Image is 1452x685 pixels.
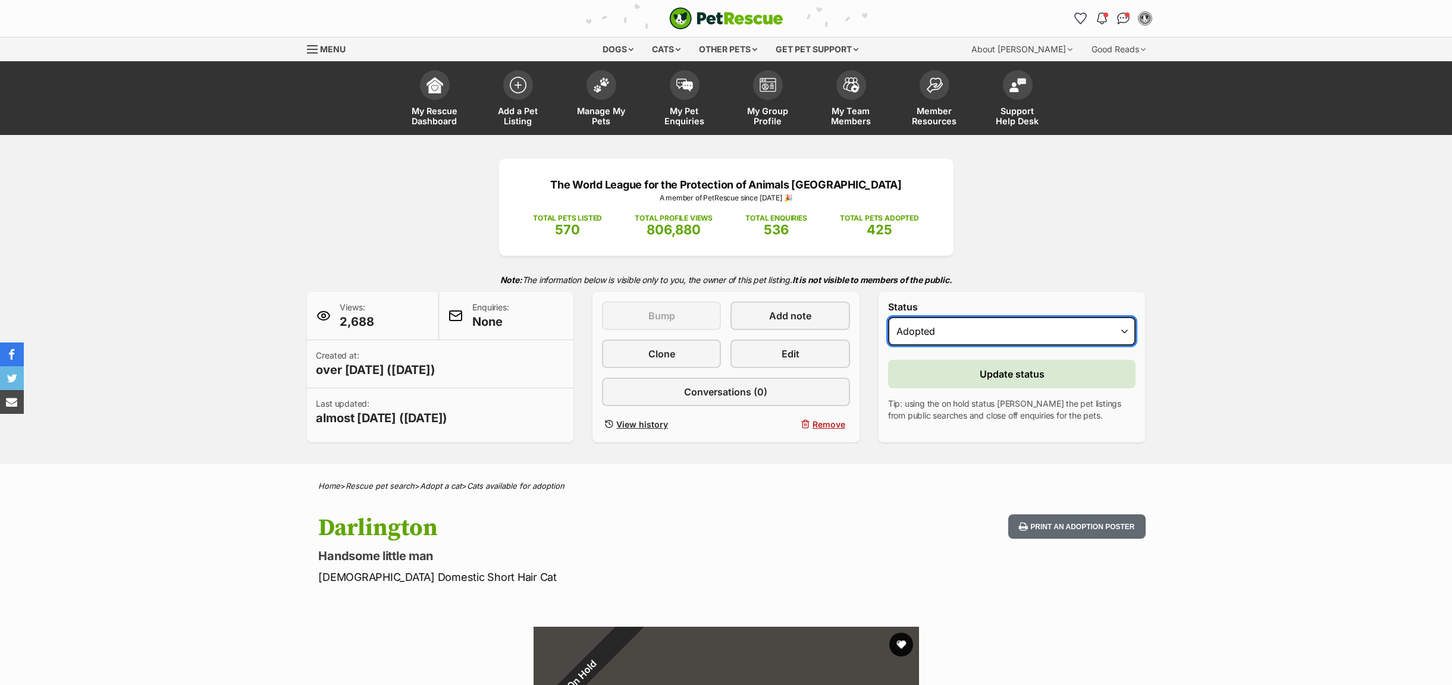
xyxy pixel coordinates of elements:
span: Clone [648,347,675,361]
img: manage-my-pets-icon-02211641906a0b7f246fdf0571729dbe1e7629f14944591b6c1af311fb30b64b.svg [593,77,610,93]
h1: Darlington [319,514,822,542]
span: Add note [769,309,811,323]
p: The World League for the Protection of Animals [GEOGRAPHIC_DATA] [517,177,936,193]
p: Views: [340,301,374,330]
a: Conversations [1114,9,1133,28]
strong: Note: [500,275,522,285]
button: My account [1136,9,1155,28]
span: Bump [648,309,675,323]
span: My Group Profile [741,106,795,126]
a: Conversations (0) [602,378,850,406]
span: Edit [782,347,799,361]
p: Handsome little man [319,548,822,564]
img: World League for Protection of Animals profile pic [1139,12,1151,24]
a: Clone [602,340,721,368]
img: chat-41dd97257d64d25036548639549fe6c8038ab92f7586957e7f3b1b290dea8141.svg [1117,12,1130,24]
span: almost [DATE] ([DATE]) [316,410,448,426]
span: Manage My Pets [575,106,628,126]
span: My Rescue Dashboard [408,106,462,126]
button: Update status [888,360,1136,388]
a: Home [319,481,341,491]
a: Edit [730,340,849,368]
span: Support Help Desk [991,106,1045,126]
a: Adopt a cat [421,481,462,491]
a: Support Help Desk [976,64,1059,135]
span: 425 [867,222,892,237]
a: My Rescue Dashboard [393,64,476,135]
span: 2,688 [340,313,374,330]
a: Add a Pet Listing [476,64,560,135]
img: add-pet-listing-icon-0afa8454b4691262ce3f59096e99ab1cd57d4a30225e0717b998d2c9b9846f56.svg [510,77,526,93]
a: Member Resources [893,64,976,135]
img: logo-cat-932fe2b9b8326f06289b0f2fb663e598f794de774fb13d1741a6617ecf9a85b4.svg [669,7,783,30]
span: Member Resources [908,106,961,126]
div: Other pets [691,37,766,61]
span: 536 [764,222,789,237]
span: 806,880 [647,222,701,237]
span: My Pet Enquiries [658,106,711,126]
p: The information below is visible only to you, the owner of this pet listing. [307,268,1146,292]
p: Created at: [316,350,435,378]
div: Get pet support [767,37,867,61]
img: team-members-icon-5396bd8760b3fe7c0b43da4ab00e1e3bb1a5d9ba89233759b79545d2d3fc5d0d.svg [843,77,860,93]
a: My Group Profile [726,64,810,135]
img: member-resources-icon-8e73f808a243e03378d46382f2149f9095a855e16c252ad45f914b54edf8863c.svg [926,77,943,93]
button: Print an adoption poster [1008,514,1145,539]
img: notifications-46538b983faf8c2785f20acdc204bb7945ddae34d4c08c2a6579f10ce5e182be.svg [1097,12,1106,24]
img: pet-enquiries-icon-7e3ad2cf08bfb03b45e93fb7055b45f3efa6380592205ae92323e6603595dc1f.svg [676,78,693,92]
strong: It is not visible to members of the public. [792,275,952,285]
a: View history [602,416,721,433]
span: 570 [555,222,580,237]
p: TOTAL PETS ADOPTED [840,213,919,224]
span: None [472,313,509,330]
a: Rescue pet search [346,481,415,491]
a: Add note [730,301,849,330]
button: Notifications [1093,9,1112,28]
a: Menu [307,37,355,59]
div: > > > [289,482,1164,491]
p: Enquiries: [472,301,509,330]
button: favourite [889,633,913,656]
a: My Pet Enquiries [643,64,726,135]
a: Manage My Pets [560,64,643,135]
button: Bump [602,301,721,330]
span: My Team Members [824,106,878,126]
label: Status [888,301,1136,312]
div: About [PERSON_NAME] [964,37,1081,61]
p: TOTAL PROFILE VIEWS [635,213,713,224]
div: Good Reads [1084,37,1155,61]
img: help-desk-icon-fdf02630f3aa405de69fd3d07c3f3aa587a6932b1a1747fa1d2bba05be0121f9.svg [1009,78,1026,92]
span: over [DATE] ([DATE]) [316,362,435,378]
div: Dogs [594,37,642,61]
p: A member of PetRescue since [DATE] 🎉 [517,193,936,203]
img: dashboard-icon-eb2f2d2d3e046f16d808141f083e7271f6b2e854fb5c12c21221c1fb7104beca.svg [426,77,443,93]
span: Update status [980,367,1045,381]
p: Tip: using the on hold status [PERSON_NAME] the pet listings from public searches and close off e... [888,398,1136,422]
p: [DEMOGRAPHIC_DATA] Domestic Short Hair Cat [319,569,822,585]
a: Cats available for adoption [468,481,565,491]
div: Cats [644,37,689,61]
ul: Account quick links [1071,9,1155,28]
p: TOTAL PETS LISTED [533,213,602,224]
a: Favourites [1071,9,1090,28]
a: PetRescue [669,7,783,30]
button: Remove [730,416,849,433]
span: Conversations (0) [684,385,767,399]
span: View history [616,418,668,431]
a: My Team Members [810,64,893,135]
span: Add a Pet Listing [491,106,545,126]
img: group-profile-icon-3fa3cf56718a62981997c0bc7e787c4b2cf8bcc04b72c1350f741eb67cf2f40e.svg [760,78,776,92]
p: Last updated: [316,398,448,426]
span: Menu [321,44,346,54]
span: Remove [813,418,845,431]
p: TOTAL ENQUIRIES [745,213,807,224]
